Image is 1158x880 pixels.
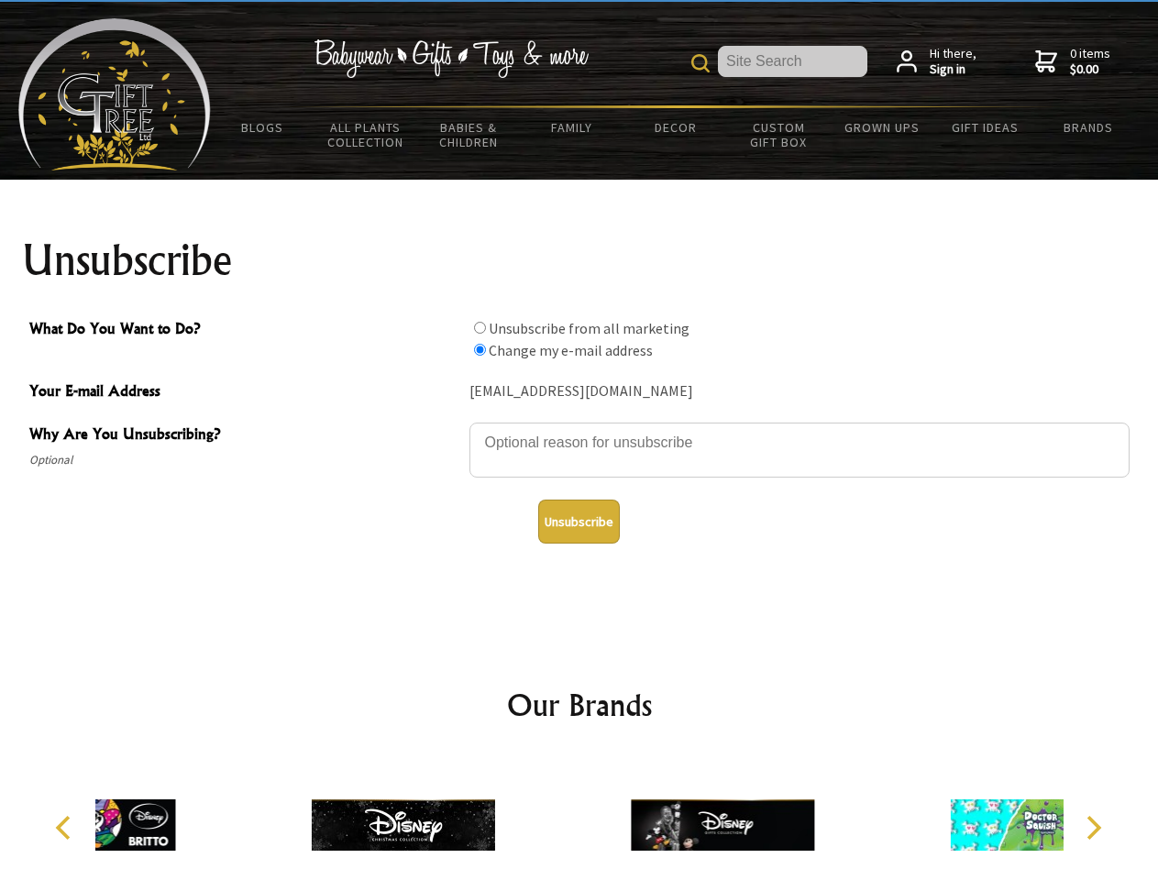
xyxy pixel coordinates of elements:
img: Babywear - Gifts - Toys & more [314,39,589,78]
a: Brands [1037,108,1141,147]
a: BLOGS [211,108,314,147]
label: Change my e-mail address [489,341,653,359]
strong: $0.00 [1070,61,1110,78]
button: Previous [46,808,86,848]
span: Hi there, [930,46,976,78]
label: Unsubscribe from all marketing [489,319,689,337]
input: What Do You Want to Do? [474,322,486,334]
a: Grown Ups [830,108,933,147]
input: What Do You Want to Do? [474,344,486,356]
a: Gift Ideas [933,108,1037,147]
a: 0 items$0.00 [1035,46,1110,78]
img: Babyware - Gifts - Toys and more... [18,18,211,170]
span: Why Are You Unsubscribing? [29,423,460,449]
button: Next [1073,808,1113,848]
strong: Sign in [930,61,976,78]
span: Optional [29,449,460,471]
a: Custom Gift Box [727,108,831,161]
span: Your E-mail Address [29,379,460,406]
input: Site Search [718,46,867,77]
div: [EMAIL_ADDRESS][DOMAIN_NAME] [469,378,1130,406]
textarea: Why Are You Unsubscribing? [469,423,1130,478]
a: All Plants Collection [314,108,418,161]
h2: Our Brands [37,683,1122,727]
h1: Unsubscribe [22,238,1137,282]
span: What Do You Want to Do? [29,317,460,344]
a: Hi there,Sign in [897,46,976,78]
span: 0 items [1070,45,1110,78]
img: product search [691,54,710,72]
a: Family [521,108,624,147]
a: Babies & Children [417,108,521,161]
a: Decor [623,108,727,147]
button: Unsubscribe [538,500,620,544]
